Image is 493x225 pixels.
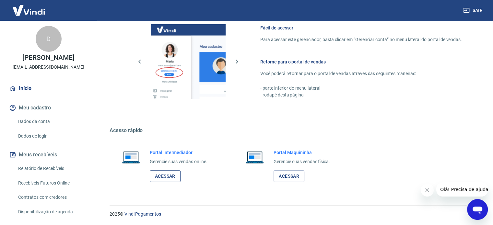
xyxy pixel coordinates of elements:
[436,182,488,197] iframe: Mensagem da empresa
[260,92,462,98] p: - rodapé desta página
[462,5,485,17] button: Sair
[260,70,462,77] p: Você poderá retornar para o portal de vendas através das seguintes maneiras:
[274,158,330,165] p: Gerencie suas vendas física.
[8,81,89,96] a: Início
[8,101,89,115] button: Meu cadastro
[4,5,54,10] span: Olá! Precisa de ajuda?
[16,205,89,219] a: Disponibilização de agenda
[260,59,462,65] h6: Retorne para o portal de vendas
[8,0,50,20] img: Vindi
[274,149,330,156] h6: Portal Maquininha
[467,199,488,220] iframe: Botão para abrir a janela de mensagens
[22,54,74,61] p: [PERSON_NAME]
[260,36,462,43] p: Para acessar este gerenciador, basta clicar em “Gerenciar conta” no menu lateral do portal de ven...
[110,127,477,134] h5: Acesso rápido
[8,148,89,162] button: Meus recebíveis
[16,176,89,190] a: Recebíveis Futuros Online
[16,129,89,143] a: Dados de login
[260,25,462,31] h6: Fácil de acessar
[13,64,84,71] p: [EMAIL_ADDRESS][DOMAIN_NAME]
[274,170,304,182] a: Acessar
[117,149,145,165] img: Imagem de um notebook aberto
[421,184,434,197] iframe: Fechar mensagem
[16,115,89,128] a: Dados da conta
[150,149,207,156] h6: Portal Intermediador
[16,191,89,204] a: Contratos com credores
[124,211,161,217] a: Vindi Pagamentos
[110,211,477,218] p: 2025 ©
[260,85,462,92] p: - parte inferior do menu lateral
[16,162,89,175] a: Relatório de Recebíveis
[36,26,62,52] div: D
[151,24,226,99] img: Imagem da dashboard mostrando o botão de gerenciar conta na sidebar no lado esquerdo
[241,149,268,165] img: Imagem de um notebook aberto
[150,170,181,182] a: Acessar
[150,158,207,165] p: Gerencie suas vendas online.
